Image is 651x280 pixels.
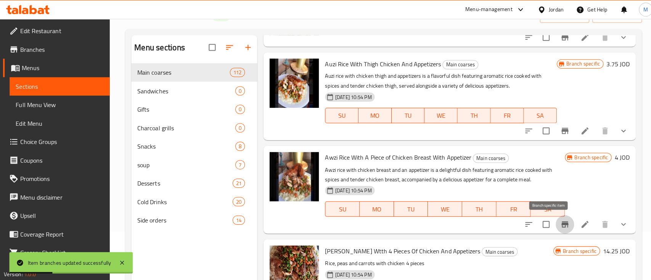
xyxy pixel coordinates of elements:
span: export [593,11,630,20]
a: Edit menu item [575,32,584,42]
img: Awzi Rice With A Piece of Chicken Breast With Appetizer [267,150,316,199]
div: soup7 [130,154,255,172]
button: show more [608,120,627,139]
span: 7 [233,160,242,167]
a: Sections [10,77,109,95]
div: Main coarses [468,152,504,161]
button: delete [590,213,608,231]
span: Edit Menu [16,118,103,127]
div: items [233,104,243,113]
span: WE [427,202,455,213]
span: Auzi Rice With Thigh Chicken And Appetizers [322,58,437,69]
span: import [541,11,577,20]
span: SA [529,202,556,213]
h6: 3.75 JOD [601,58,624,69]
svg: Show Choices [613,218,622,227]
span: Select all sections [202,39,218,55]
span: Coverage Report [20,227,103,237]
span: 1.0.0 [24,267,35,277]
div: Sandwiches0 [130,81,255,99]
span: Version: [4,267,23,277]
div: items [233,158,243,168]
span: MO [358,109,385,120]
span: TH [461,202,489,213]
span: 0 [233,105,242,112]
span: WE [423,109,450,120]
a: Menus [3,58,109,77]
span: TU [393,202,421,213]
button: sort-choices [514,213,533,231]
span: Upsell [20,209,103,218]
button: TU [388,107,421,122]
span: Charcoal grills [136,122,233,131]
span: [DATE] 10:54 PM [329,93,371,100]
button: SU [322,199,356,214]
span: Branch specific [558,59,597,67]
div: Gifts [136,104,233,113]
button: TH [453,107,486,122]
span: Cold Drinks [136,195,230,204]
button: FR [486,107,519,122]
div: items [233,85,243,94]
p: Rice, peas and carrots with chicken 4 pieces [322,256,548,266]
div: Main coarses112 [130,62,255,81]
p: Awzi rice with chicken breast and an appetizer is a delightful dish featuring aromatic rice cooke... [322,163,559,182]
span: Main coarses [136,67,228,76]
div: Menu-management [461,5,508,14]
span: [DATE] 10:54 PM [329,185,371,192]
span: Menus [21,63,103,72]
a: Upsell [3,205,109,223]
span: Branches [20,45,103,54]
span: Select to update [533,29,549,45]
button: SA [526,199,559,214]
a: Menu disclaimer [3,186,109,205]
span: 0 [233,123,242,130]
div: soup [136,158,233,168]
p: Auzi rice with chicken thigh and appetizers is a flavorful dish featuring aromatic rice cooked wi... [322,70,551,90]
a: Promotions [3,168,109,186]
button: TH [458,199,492,214]
button: WE [420,107,453,122]
div: Item branches updated successfully [27,256,110,264]
button: sort-choices [514,120,533,139]
span: Side orders [136,213,230,222]
span: Desserts [136,177,230,186]
a: Coverage Report [3,223,109,241]
span: Menu disclaimer [20,191,103,200]
button: MO [356,199,390,214]
button: sort-choices [514,28,533,46]
div: Snacks [136,140,233,149]
span: FR [489,109,516,120]
div: items [230,195,243,204]
h2: Menu sections [133,41,183,53]
button: FR [492,199,526,214]
a: Edit Restaurant [3,22,109,40]
div: items [233,122,243,131]
span: Edit Restaurant [20,26,103,35]
svg: Show Choices [613,32,622,42]
div: items [230,177,243,186]
div: Side orders14 [130,209,255,227]
span: Sections [16,81,103,90]
div: items [228,67,243,76]
span: Awzi Rice With A Piece of Chicken Breast With Appetizer [322,150,467,162]
div: Main coarses [477,245,513,254]
span: TH [456,109,483,120]
a: Edit Menu [10,113,109,131]
span: 8 [233,141,242,149]
button: delete [590,28,608,46]
span: 112 [228,68,242,75]
span: Choice Groups [20,136,103,145]
span: SA [522,109,548,120]
a: Edit menu item [575,125,584,134]
span: [DATE] 10:54 PM [329,269,371,276]
span: Sandwiches [136,85,233,94]
button: Branch-specific-item [550,213,569,231]
span: Branch specific [555,245,594,252]
span: Promotions [20,173,103,182]
span: 14 [231,214,242,222]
